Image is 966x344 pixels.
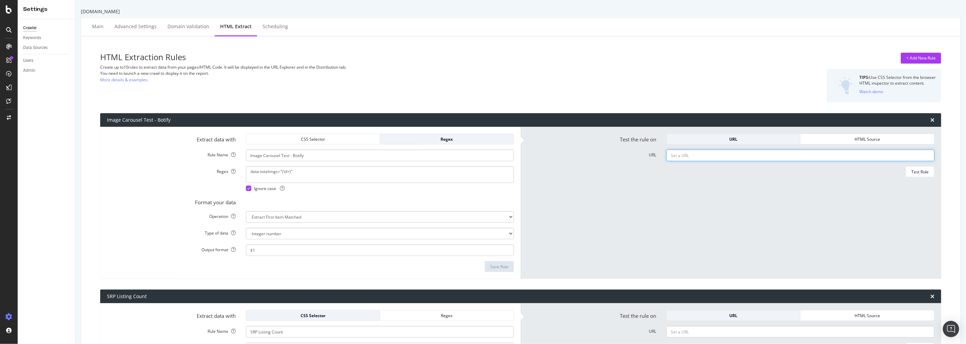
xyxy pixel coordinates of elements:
[252,136,374,142] div: CSS Selector
[246,326,514,338] input: Provide a name
[859,80,936,86] div: HTML inspector to extract content.
[801,134,934,144] button: HTML Source
[246,310,380,321] button: CSS Selector
[380,134,514,144] button: Regex
[901,53,941,64] button: + Add New Rule
[522,310,661,320] label: Test the rule on
[672,136,795,142] div: URL
[911,169,929,175] div: Test Rule
[100,53,657,62] h3: HTML Extraction Rules
[102,244,241,253] label: Output format
[801,310,934,321] button: HTML Source
[102,166,241,174] label: Regex
[23,24,37,32] div: Crawler
[246,244,514,256] input: $1
[246,134,380,144] button: CSS Selector
[930,117,934,123] div: times
[490,264,508,270] div: Save Rule
[100,70,657,76] div: You need to launch a new crawl to display it on the report.
[263,23,288,30] div: Scheduling
[252,313,374,319] div: CSS Selector
[102,310,241,320] label: Extract data with
[246,166,514,183] textarea: data-totalimgs="(\d+)"
[906,166,934,177] button: Test Rule
[92,23,104,30] div: Main
[102,326,241,334] label: Rule Name
[23,24,70,32] a: Crawler
[220,23,252,30] div: HTML Extract
[100,64,657,70] div: Create up to 10 rules to extract data from your pages/HTML Code. It will be displayed in the URL ...
[23,67,70,74] a: Admin
[246,150,514,161] input: Provide a name
[23,5,70,13] div: Settings
[859,86,883,97] button: Watch demo
[906,55,936,61] div: + Add New Rule
[81,8,961,15] div: [DOMAIN_NAME]
[100,76,148,83] a: More details & examples.
[522,134,661,143] label: Test the rule on
[522,150,661,158] label: URL
[666,150,934,161] input: Set a URL
[102,196,241,206] label: Format your data
[107,117,171,123] div: Image Carousel Test - Botify
[23,34,41,41] div: Keywords
[23,57,33,64] div: Users
[806,136,929,142] div: HTML Source
[943,321,959,337] div: Open Intercom Messenger
[386,136,508,142] div: Regex
[859,74,869,80] strong: TIPS:
[386,313,508,319] div: Regex
[23,67,35,74] div: Admin
[102,211,241,219] label: Operation
[167,23,209,30] div: Domain Validation
[23,34,70,41] a: Keywords
[102,150,241,158] label: Rule Name
[102,228,241,236] label: Type of data
[930,294,934,299] div: times
[859,74,936,80] div: Use CSS Selector from the browser
[666,134,801,144] button: URL
[23,57,70,64] a: Users
[380,310,514,321] button: Regex
[107,293,147,300] div: SRP Listing Count
[859,89,883,94] div: Watch demo
[254,186,285,191] span: Ignore case
[666,310,801,321] button: URL
[114,23,157,30] div: Advanced Settings
[839,77,853,94] img: DZQOUYU0WpgAAAAASUVORK5CYII=
[23,44,70,51] a: Data Sources
[23,44,48,51] div: Data Sources
[666,326,934,338] input: Set a URL
[806,313,929,319] div: HTML Source
[672,313,795,319] div: URL
[522,326,661,334] label: URL
[102,134,241,143] label: Extract data with
[485,261,514,272] button: Save Rule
